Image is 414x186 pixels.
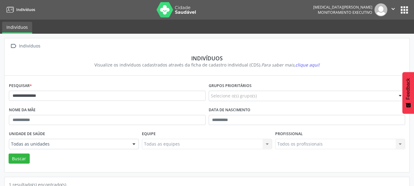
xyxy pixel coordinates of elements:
a:  Indivíduos [9,42,41,51]
div: Indivíduos [13,55,401,62]
span: clique aqui! [295,62,320,68]
i:  [9,42,18,51]
span: Monitoramento Executivo [318,10,372,15]
label: Equipe [142,129,156,139]
button:  [387,3,399,16]
a: Indivíduos [4,5,35,15]
span: Indivíduos [16,7,35,12]
i:  [390,6,397,12]
span: Feedback [405,78,411,100]
button: Buscar [9,154,30,164]
label: Unidade de saúde [9,129,45,139]
a: Indivíduos [2,22,32,34]
img: img [374,3,387,16]
label: Nome da mãe [9,105,36,115]
label: Data de nascimento [209,105,250,115]
button: Feedback - Mostrar pesquisa [402,72,414,114]
label: Grupos prioritários [209,81,252,91]
i: Para saber mais, [261,62,320,68]
div: Indivíduos [18,42,41,51]
button: apps [399,5,410,15]
span: Selecione o(s) grupo(s) [211,93,257,99]
div: Visualize os indivíduos cadastrados através da ficha de cadastro individual (CDS). [13,62,401,68]
label: Pesquisar [9,81,32,91]
label: Profissional [275,129,303,139]
span: Todas as unidades [11,141,126,147]
div: [MEDICAL_DATA][PERSON_NAME] [313,5,372,10]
